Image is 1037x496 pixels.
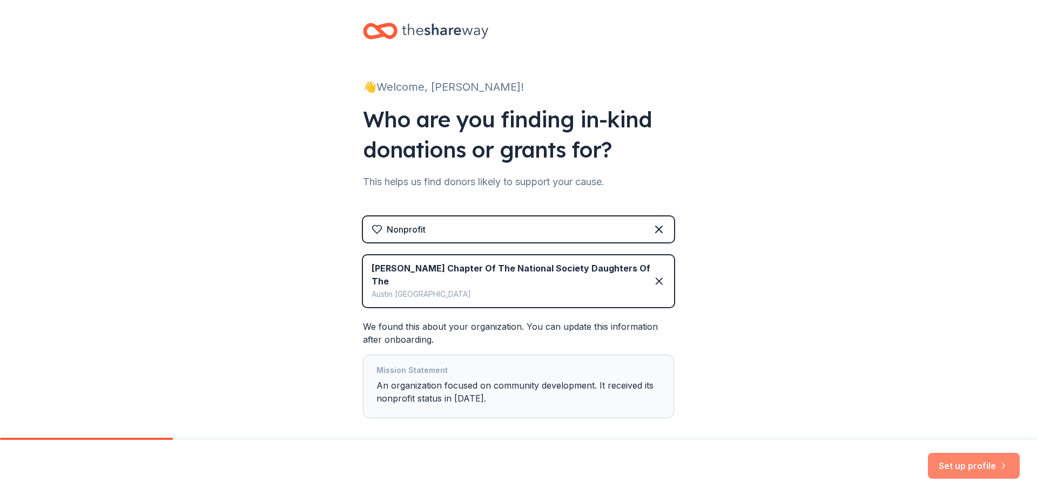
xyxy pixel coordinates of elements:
div: Mission Statement [376,364,661,379]
button: Set up profile [928,453,1020,479]
div: Nonprofit [387,223,426,236]
div: [PERSON_NAME] Chapter Of The National Society Daughters Of The [372,262,653,288]
div: We found this about your organization. You can update this information after onboarding. [363,320,674,418]
div: Austin [GEOGRAPHIC_DATA] [372,288,653,301]
div: 👋 Welcome, [PERSON_NAME]! [363,78,674,96]
div: An organization focused on community development. It received its nonprofit status in [DATE]. [376,364,661,409]
div: This helps us find donors likely to support your cause. [363,173,674,191]
div: Who are you finding in-kind donations or grants for? [363,104,674,165]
